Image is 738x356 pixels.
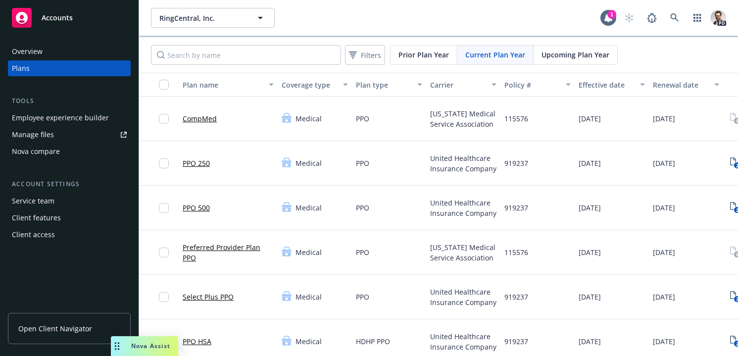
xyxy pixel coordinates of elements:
span: Nova Assist [131,342,170,350]
span: Medical [295,336,322,347]
span: [DATE] [653,292,675,302]
text: 2 [736,341,738,347]
div: Client features [12,210,61,226]
text: 3 [736,296,738,303]
div: Renewal date [653,80,708,90]
button: Coverage type [278,73,352,97]
span: Current Plan Year [465,50,525,60]
span: [DATE] [653,247,675,257]
span: [DATE] [579,247,601,257]
text: 2 [736,162,738,169]
span: 115576 [504,247,528,257]
span: 919237 [504,292,528,302]
div: Overview [12,44,43,59]
span: 115576 [504,113,528,124]
span: Filters [347,48,383,62]
span: [US_STATE] Medical Service Association [430,242,496,263]
a: Nova compare [8,144,131,159]
span: Prior Plan Year [398,50,449,60]
span: 919237 [504,336,528,347]
span: Medical [295,247,322,257]
button: Effective date [575,73,649,97]
div: Plans [12,60,30,76]
span: [DATE] [653,113,675,124]
input: Search by name [151,45,341,65]
a: PPO 250 [183,158,210,168]
div: 1 [607,10,616,19]
span: Medical [295,292,322,302]
a: Preferred Provider Plan PPO [183,242,274,263]
span: [DATE] [579,203,601,213]
input: Toggle Row Selected [159,158,169,168]
div: Drag to move [111,336,123,356]
a: Start snowing [619,8,639,28]
span: [DATE] [579,336,601,347]
span: PPO [356,203,369,213]
button: Plan name [179,73,278,97]
div: Effective date [579,80,634,90]
a: Search [665,8,685,28]
input: Toggle Row Selected [159,292,169,302]
a: Switch app [688,8,707,28]
span: [DATE] [579,113,601,124]
span: PPO [356,158,369,168]
a: Plans [8,60,131,76]
span: Open Client Navigator [18,323,92,334]
span: Medical [295,113,322,124]
span: [DATE] [653,158,675,168]
button: Policy # [500,73,575,97]
span: 919237 [504,203,528,213]
input: Toggle Row Selected [159,114,169,124]
button: Carrier [426,73,500,97]
span: PPO [356,247,369,257]
span: [DATE] [653,336,675,347]
a: PPO 500 [183,203,210,213]
span: PPO [356,113,369,124]
input: Select all [159,80,169,90]
span: United Healthcare Insurance Company [430,198,496,218]
a: Client features [8,210,131,226]
a: Overview [8,44,131,59]
div: Account settings [8,179,131,189]
span: 919237 [504,158,528,168]
text: 2 [736,207,738,213]
span: HDHP PPO [356,336,390,347]
a: Report a Bug [642,8,662,28]
input: Toggle Row Selected [159,248,169,257]
a: Client access [8,227,131,243]
span: Accounts [42,14,73,22]
button: Filters [345,45,385,65]
span: RingCentral, Inc. [159,13,245,23]
img: photo [710,10,726,26]
input: Toggle Row Selected [159,203,169,213]
div: Service team [12,193,54,209]
button: Nova Assist [111,336,178,356]
button: Renewal date [649,73,723,97]
span: United Healthcare Insurance Company [430,287,496,307]
div: Nova compare [12,144,60,159]
div: Policy # [504,80,560,90]
a: PPO HSA [183,336,211,347]
span: [DATE] [653,203,675,213]
a: Select Plus PPO [183,292,234,302]
span: Filters [361,50,381,60]
div: Tools [8,96,131,106]
span: Medical [295,203,322,213]
span: PPO [356,292,369,302]
span: Medical [295,158,322,168]
a: Accounts [8,4,131,32]
div: Client access [12,227,55,243]
a: Service team [8,193,131,209]
button: Plan type [352,73,426,97]
a: Employee experience builder [8,110,131,126]
span: Upcoming Plan Year [541,50,609,60]
div: Employee experience builder [12,110,109,126]
span: [DATE] [579,158,601,168]
div: Carrier [430,80,486,90]
div: Plan type [356,80,411,90]
div: Plan name [183,80,263,90]
span: [DATE] [579,292,601,302]
div: Manage files [12,127,54,143]
span: United Healthcare Insurance Company [430,153,496,174]
button: RingCentral, Inc. [151,8,275,28]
